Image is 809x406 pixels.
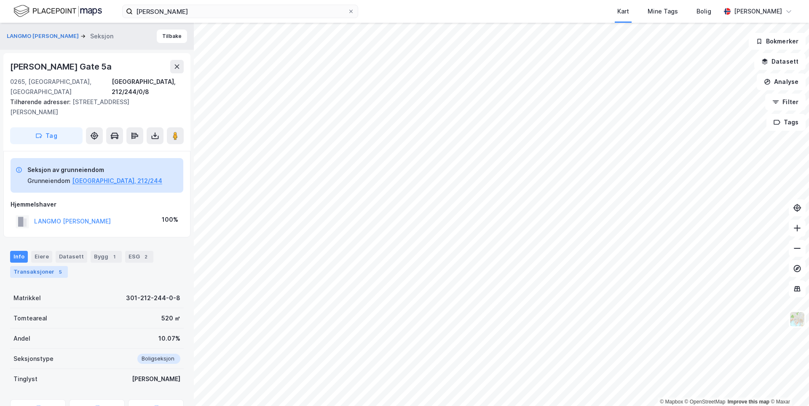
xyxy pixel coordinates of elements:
[162,215,178,225] div: 100%
[789,311,805,327] img: Z
[90,31,113,41] div: Seksjon
[112,77,184,97] div: [GEOGRAPHIC_DATA], 212/244/0/8
[13,374,38,384] div: Tinglyst
[56,251,87,263] div: Datasett
[617,6,629,16] div: Kart
[13,4,102,19] img: logo.f888ab2527a4732fd821a326f86c7f29.svg
[648,6,678,16] div: Mine Tags
[10,60,113,73] div: [PERSON_NAME] Gate 5a
[132,374,180,384] div: [PERSON_NAME]
[10,251,28,263] div: Info
[72,176,162,186] button: [GEOGRAPHIC_DATA], 212/244
[133,5,348,18] input: Søk på adresse, matrikkel, gårdeiere, leietakere eller personer
[56,268,64,276] div: 5
[754,53,806,70] button: Datasett
[13,293,41,303] div: Matrikkel
[142,253,150,261] div: 2
[157,30,187,43] button: Tilbake
[7,32,80,40] button: LANGMO [PERSON_NAME]
[767,366,809,406] iframe: Chat Widget
[110,253,118,261] div: 1
[10,77,112,97] div: 0265, [GEOGRAPHIC_DATA], [GEOGRAPHIC_DATA]
[31,251,52,263] div: Eiere
[10,98,72,105] span: Tilhørende adresser:
[767,366,809,406] div: Kontrollprogram for chat
[158,333,180,344] div: 10.07%
[660,399,683,405] a: Mapbox
[125,251,153,263] div: ESG
[734,6,782,16] div: [PERSON_NAME]
[10,266,68,278] div: Transaksjoner
[696,6,711,16] div: Bolig
[27,176,70,186] div: Grunneiendom
[91,251,122,263] div: Bygg
[10,97,177,117] div: [STREET_ADDRESS][PERSON_NAME]
[11,199,183,210] div: Hjemmelshaver
[161,313,180,323] div: 520 ㎡
[685,399,726,405] a: OpenStreetMap
[757,73,806,90] button: Analyse
[27,165,162,175] div: Seksjon av grunneiendom
[728,399,769,405] a: Improve this map
[13,313,47,323] div: Tomteareal
[766,114,806,131] button: Tags
[765,94,806,110] button: Filter
[13,354,54,364] div: Seksjonstype
[10,127,83,144] button: Tag
[13,333,30,344] div: Andel
[749,33,806,50] button: Bokmerker
[126,293,180,303] div: 301-212-244-0-8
